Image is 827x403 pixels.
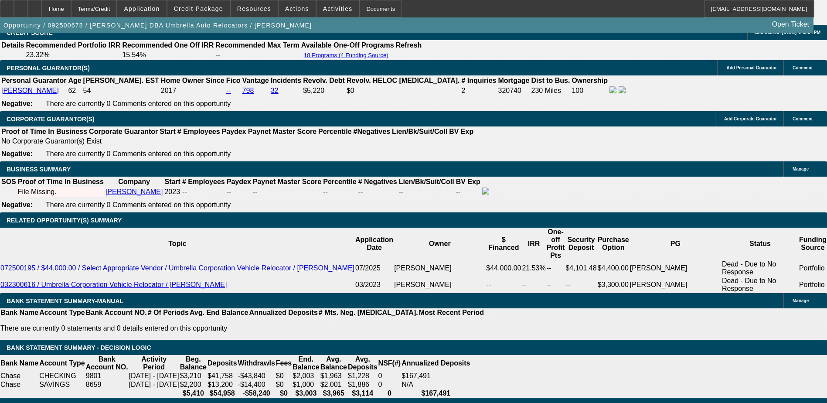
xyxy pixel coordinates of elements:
th: # Mts. Neg. [MEDICAL_DATA]. [318,308,419,317]
a: Open Ticket [769,17,813,32]
td: 9801 [85,372,129,380]
b: Age [68,77,81,84]
td: [DATE] - [DATE] [129,380,180,389]
td: Portfolio [799,277,827,293]
a: 798 [242,87,254,94]
td: Dead - Due to No Response [721,260,799,277]
th: Recommended Max Term [215,41,300,50]
th: PG [630,228,721,260]
th: Deposits [207,355,238,372]
td: $1,886 [347,380,378,389]
th: Recommended Portfolio IRR [25,41,121,50]
b: # Negatives [358,178,397,185]
b: Negative: [1,100,33,107]
a: [PERSON_NAME] [106,188,163,195]
a: [PERSON_NAME] [1,87,59,94]
b: Negative: [1,201,33,208]
th: Account Type [39,355,85,372]
th: Beg. Balance [180,355,207,372]
div: File Missing. [18,188,104,196]
b: Lien/Bk/Suit/Coll [392,128,447,135]
th: Bank Account NO. [85,308,147,317]
th: Application Date [355,228,394,260]
p: There are currently 0 statements and 0 details entered on this opportunity [0,324,484,332]
th: IRR [521,228,546,260]
span: -- [182,188,187,195]
th: 0 [378,389,402,398]
th: $3,003 [292,389,320,398]
td: $3,210 [180,372,207,380]
th: Bank Account NO. [85,355,129,372]
span: 2017 [161,87,177,94]
td: $2,001 [320,380,347,389]
a: 032300616 / Umbrella Corporation Vehicle Relocator / [PERSON_NAME] [0,281,227,288]
b: Personal Guarantor [1,77,66,84]
td: [PERSON_NAME] [630,277,721,293]
th: Available One-Off Programs [301,41,395,50]
td: $0 [346,86,460,96]
span: Activities [323,5,353,12]
b: # Inquiries [461,77,496,84]
td: No Corporate Guarantor(s) Exist [1,137,477,146]
span: There are currently 0 Comments entered on this opportunity [46,201,231,208]
th: Proof of Time In Business [17,178,104,186]
td: [PERSON_NAME] [394,277,486,293]
b: Vantage [242,77,269,84]
div: $167,491 [402,372,470,380]
th: Account Type [39,308,85,317]
span: Add Personal Guarantor [726,65,777,70]
th: NSF(#) [378,355,402,372]
button: Activities [317,0,359,17]
th: Refresh [395,41,422,50]
b: Paynet Master Score [248,128,317,135]
span: There are currently 0 Comments entered on this opportunity [46,100,231,107]
td: -- [398,187,455,197]
b: Percentile [323,178,356,185]
th: Details [1,41,24,50]
td: $41,758 [207,372,238,380]
b: # Employees [182,178,225,185]
td: $13,200 [207,380,238,389]
a: 072500195 / $44,000.00 / Select Appropriate Vendor / Umbrella Corporation Vehicle Relocator / [PE... [0,264,354,272]
td: $2,003 [292,372,320,380]
th: $3,114 [347,389,378,398]
td: -- [565,277,597,293]
b: Mortgage [498,77,530,84]
button: Application [117,0,166,17]
span: Application [124,5,160,12]
th: Withdrawls [238,355,276,372]
th: -$58,240 [238,389,276,398]
td: $44,000.00 [486,260,521,277]
th: $3,965 [320,389,347,398]
td: $3,300.00 [597,277,630,293]
button: Resources [231,0,278,17]
th: Owner [394,228,486,260]
span: Manage [793,167,809,171]
th: $0 [276,389,292,398]
th: Proof of Time In Business [1,127,88,136]
b: Paynet Master Score [253,178,321,185]
span: Comment [793,65,813,70]
th: Recommended One Off IRR [122,41,214,50]
td: $0 [276,380,292,389]
td: -- [456,187,481,197]
td: N/A [401,380,470,389]
div: -- [253,188,321,196]
td: 320740 [498,86,530,96]
td: -$43,840 [238,372,276,380]
td: -- [521,277,546,293]
th: Security Deposit [565,228,597,260]
td: Portfolio [799,260,827,277]
img: facebook-icon.png [609,86,616,93]
td: 0 [378,372,402,380]
b: Home Owner Since [161,77,225,84]
button: Actions [279,0,316,17]
th: End. Balance [292,355,320,372]
b: BV Exp [449,128,473,135]
b: Start [160,128,175,135]
td: 15.54% [122,51,214,59]
td: [PERSON_NAME] [630,260,721,277]
span: Manage [793,298,809,303]
td: 2023 [164,187,180,197]
b: Start [164,178,180,185]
